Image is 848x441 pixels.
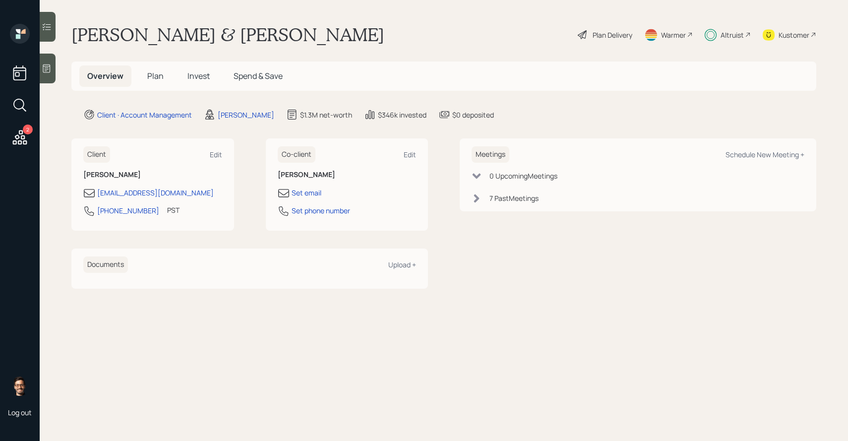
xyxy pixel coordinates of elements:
h6: [PERSON_NAME] [83,171,222,179]
div: 0 Upcoming Meeting s [489,171,557,181]
div: Edit [404,150,416,159]
span: Spend & Save [234,70,283,81]
div: PST [167,205,180,215]
div: Edit [210,150,222,159]
div: $346k invested [378,110,426,120]
div: 7 Past Meeting s [489,193,539,203]
div: Client · Account Management [97,110,192,120]
h1: [PERSON_NAME] & [PERSON_NAME] [71,24,384,46]
div: [PERSON_NAME] [218,110,274,120]
div: Kustomer [779,30,809,40]
div: Plan Delivery [593,30,632,40]
h6: [PERSON_NAME] [278,171,417,179]
img: sami-boghos-headshot.png [10,376,30,396]
div: [PHONE_NUMBER] [97,205,159,216]
div: Altruist [721,30,744,40]
div: Log out [8,408,32,417]
h6: Co-client [278,146,315,163]
div: $1.3M net-worth [300,110,352,120]
h6: Client [83,146,110,163]
div: [EMAIL_ADDRESS][DOMAIN_NAME] [97,188,214,198]
h6: Meetings [472,146,509,163]
div: $0 deposited [452,110,494,120]
div: Warmer [661,30,686,40]
div: 2 [23,125,33,134]
span: Invest [187,70,210,81]
div: Set email [292,188,321,198]
div: Schedule New Meeting + [726,150,804,159]
div: Upload + [388,260,416,269]
span: Overview [87,70,123,81]
span: Plan [147,70,164,81]
h6: Documents [83,256,128,273]
div: Set phone number [292,205,350,216]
